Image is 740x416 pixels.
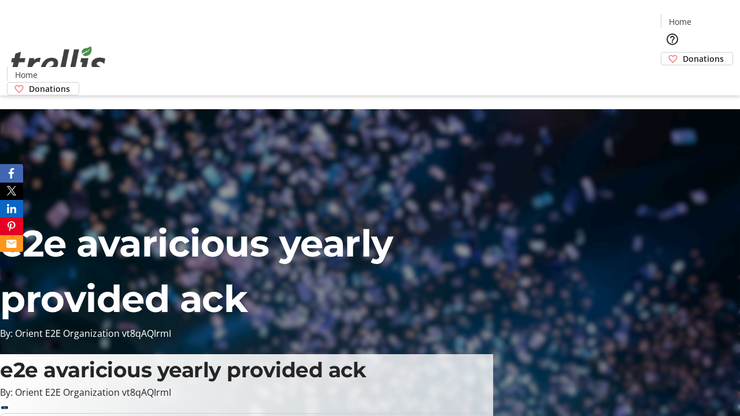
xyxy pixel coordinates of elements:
[7,82,79,95] a: Donations
[661,28,684,51] button: Help
[7,34,110,91] img: Orient E2E Organization vt8qAQIrmI's Logo
[661,52,733,65] a: Donations
[15,69,38,81] span: Home
[29,83,70,95] span: Donations
[661,16,698,28] a: Home
[661,65,684,88] button: Cart
[669,16,691,28] span: Home
[8,69,45,81] a: Home
[683,53,724,65] span: Donations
